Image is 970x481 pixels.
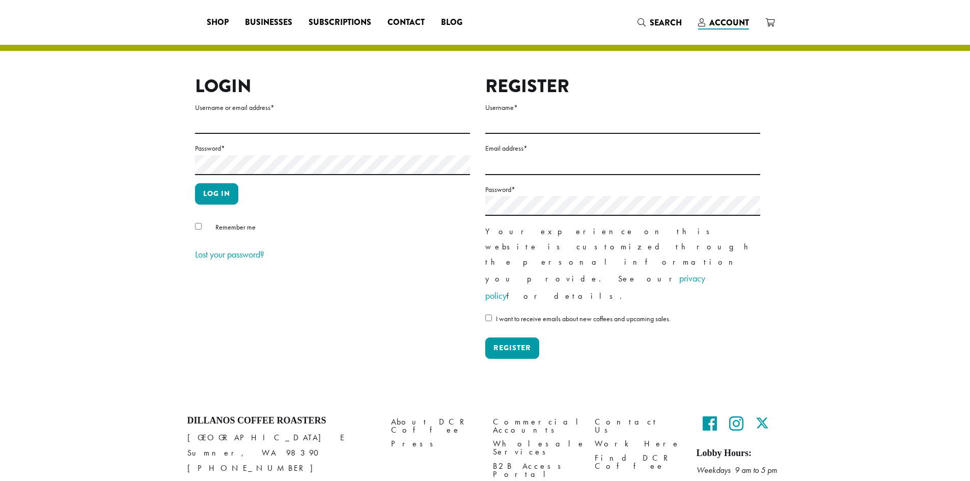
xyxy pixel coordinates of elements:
[595,437,681,451] a: Work Here
[485,101,760,114] label: Username
[485,224,760,304] p: Your experience on this website is customized through the personal information you provide. See o...
[697,448,783,459] h5: Lobby Hours:
[493,437,579,459] a: Wholesale Services
[195,248,264,260] a: Lost your password?
[493,415,579,437] a: Commercial Accounts
[485,183,760,196] label: Password
[207,16,229,29] span: Shop
[215,222,256,232] span: Remember me
[309,16,371,29] span: Subscriptions
[485,337,539,359] button: Register
[496,314,671,323] span: I want to receive emails about new coffees and upcoming sales.
[245,16,292,29] span: Businesses
[187,415,376,427] h4: Dillanos Coffee Roasters
[387,16,425,29] span: Contact
[595,415,681,437] a: Contact Us
[195,75,470,97] h2: Login
[187,430,376,476] p: [GEOGRAPHIC_DATA] E Sumner, WA 98390 [PHONE_NUMBER]
[493,459,579,481] a: B2B Access Portal
[195,183,238,205] button: Log in
[485,272,705,301] a: privacy policy
[629,14,690,31] a: Search
[650,17,682,29] span: Search
[485,142,760,155] label: Email address
[195,101,470,114] label: Username or email address
[199,14,237,31] a: Shop
[485,75,760,97] h2: Register
[485,315,492,321] input: I want to receive emails about new coffees and upcoming sales.
[595,451,681,473] a: Find DCR Coffee
[709,17,749,29] span: Account
[697,465,777,475] em: Weekdays 9 am to 5 pm
[195,142,470,155] label: Password
[391,437,478,451] a: Press
[391,415,478,437] a: About DCR Coffee
[441,16,462,29] span: Blog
